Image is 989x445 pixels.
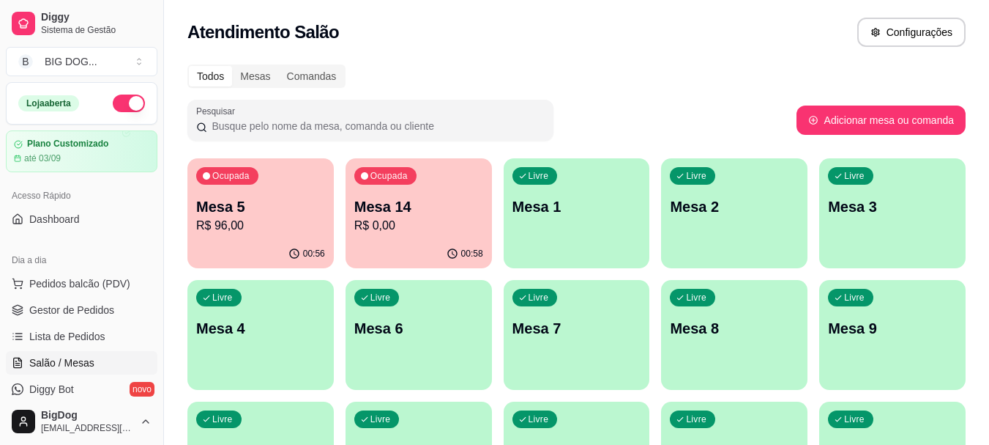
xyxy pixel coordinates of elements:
p: Mesa 1 [512,196,641,217]
input: Pesquisar [207,119,545,133]
button: LivreMesa 6 [346,280,492,390]
button: LivreMesa 1 [504,158,650,268]
button: LivreMesa 7 [504,280,650,390]
label: Pesquisar [196,105,240,117]
p: Livre [686,292,706,304]
p: Livre [212,413,233,425]
p: Mesa 2 [670,196,799,217]
article: Plano Customizado [27,139,108,150]
p: Mesa 7 [512,318,641,339]
h2: Atendimento Salão [187,21,339,44]
p: Livre [686,170,706,182]
p: Livre [844,170,865,182]
p: Livre [370,413,391,425]
span: BigDog [41,409,134,422]
p: Mesa 8 [670,318,799,339]
p: Livre [686,413,706,425]
button: LivreMesa 2 [661,158,807,268]
a: DiggySistema de Gestão [6,6,157,41]
div: Dia a dia [6,249,157,272]
button: Configurações [857,18,966,47]
span: Salão / Mesas [29,356,94,370]
p: Livre [212,292,233,304]
div: Comandas [279,66,345,87]
p: Livre [529,413,549,425]
button: Alterar Status [113,95,145,112]
article: até 03/09 [24,152,61,164]
span: Dashboard [29,212,80,227]
p: R$ 0,00 [354,217,483,235]
p: Mesa 5 [196,196,325,217]
span: Gestor de Pedidos [29,303,114,317]
p: R$ 96,00 [196,217,325,235]
span: Lista de Pedidos [29,329,105,344]
p: Livre [844,292,865,304]
p: Livre [370,292,391,304]
span: Diggy [41,11,152,24]
button: LivreMesa 3 [819,158,966,268]
div: Todos [189,66,232,87]
button: Adicionar mesa ou comanda [796,106,966,135]
button: Pedidos balcão (PDV) [6,272,157,295]
p: Livre [529,170,549,182]
a: Gestor de Pedidos [6,298,157,322]
p: Livre [529,292,549,304]
a: Plano Customizadoaté 03/09 [6,130,157,172]
p: Mesa 4 [196,318,325,339]
button: BigDog[EMAIL_ADDRESS][DOMAIN_NAME] [6,404,157,439]
a: Lista de Pedidos [6,325,157,348]
span: B [18,54,33,69]
p: Mesa 14 [354,196,483,217]
button: LivreMesa 8 [661,280,807,390]
span: Sistema de Gestão [41,24,152,36]
p: Mesa 6 [354,318,483,339]
button: LivreMesa 9 [819,280,966,390]
a: Salão / Mesas [6,351,157,375]
button: Select a team [6,47,157,76]
p: Livre [844,413,865,425]
a: Dashboard [6,207,157,231]
span: Pedidos balcão (PDV) [29,276,130,291]
p: 00:58 [461,248,483,260]
p: Ocupada [370,170,408,182]
button: LivreMesa 4 [187,280,334,390]
button: OcupadaMesa 5R$ 96,0000:56 [187,158,334,268]
div: BIG DOG ... [45,54,97,69]
p: Mesa 3 [828,196,957,217]
p: Ocupada [212,170,250,182]
div: Acesso Rápido [6,184,157,207]
p: 00:56 [303,248,325,260]
div: Loja aberta [18,95,79,111]
span: Diggy Bot [29,382,74,397]
a: Diggy Botnovo [6,378,157,401]
button: OcupadaMesa 14R$ 0,0000:58 [346,158,492,268]
span: [EMAIL_ADDRESS][DOMAIN_NAME] [41,422,134,434]
p: Mesa 9 [828,318,957,339]
div: Mesas [232,66,278,87]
